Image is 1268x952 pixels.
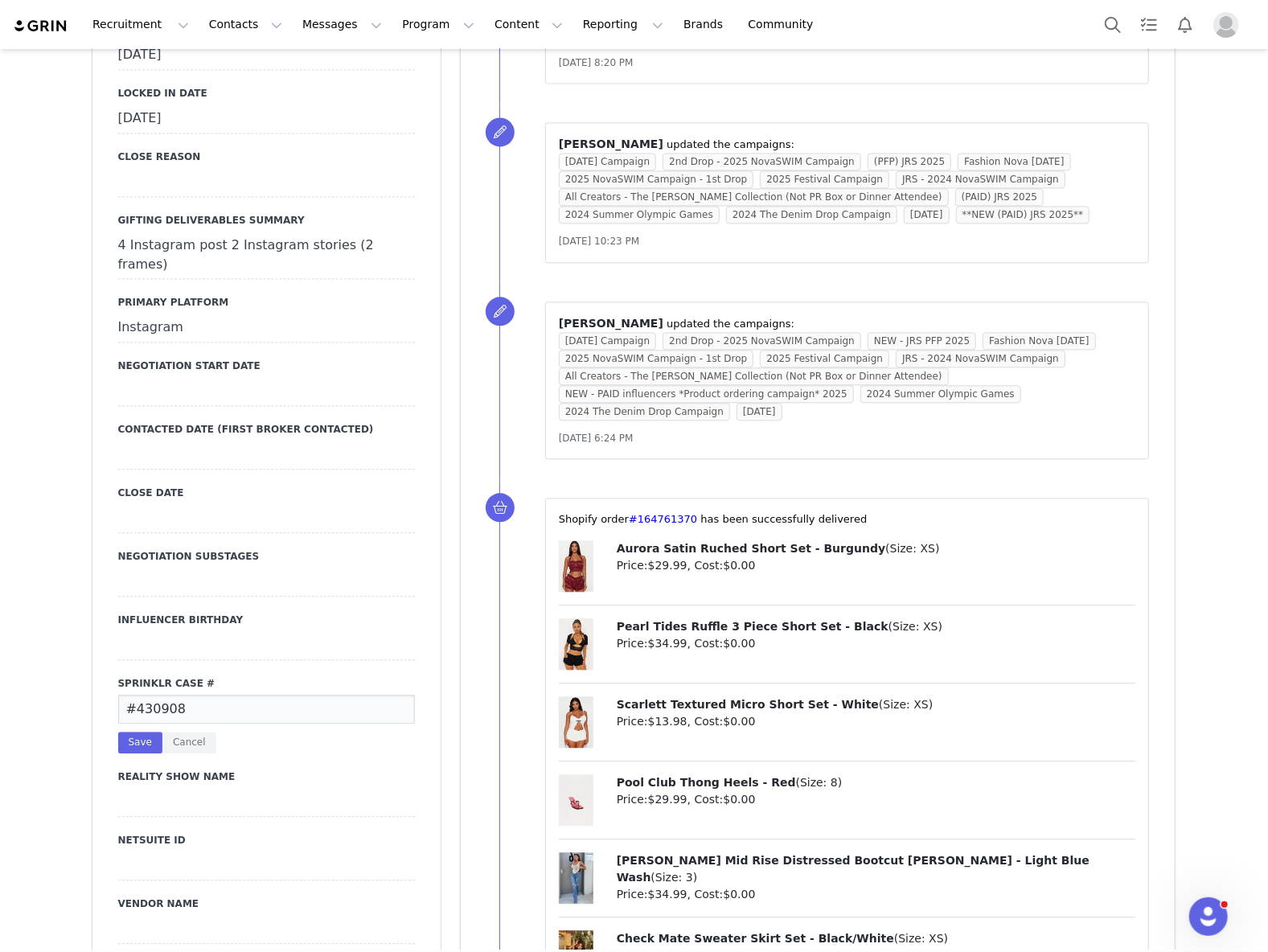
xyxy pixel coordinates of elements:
[118,486,415,500] label: Close Date
[485,6,572,43] button: Content
[617,698,879,711] span: Scarlett Textured Micro Short Set - White
[118,314,415,343] div: Instagram
[13,18,69,34] img: grin logo
[6,6,548,19] p: 1st Breach email sent
[118,359,415,373] label: Negotiation Start Date
[760,170,889,188] span: 2025 Festival Campaign
[617,713,1136,730] p: Price: , Cost:
[118,213,415,228] label: Gifting Deliverables Summary
[559,136,1136,153] p: ⁨ ⁩ updated the campaigns:
[723,793,755,806] span: $0.00
[559,206,720,224] span: 2024 Summer Olympic Games
[617,932,894,945] span: Check Mate Sweater Skirt Set - Black/White
[39,31,548,43] li: no content since partnership has started
[559,317,663,330] span: [PERSON_NAME]
[559,433,634,444] span: [DATE] 6:24 PM
[739,6,831,43] a: Community
[118,769,415,784] label: Reality Show Name
[648,793,687,806] span: $29.99
[674,6,737,43] a: Brands
[723,715,755,728] span: $0.00
[958,153,1070,170] span: Fashion Nova [DATE]
[890,542,935,555] span: Size: XS
[118,676,415,691] label: Sprinklr Case #
[723,559,755,572] span: $0.00
[559,188,949,206] span: All Creators - The [PERSON_NAME] Collection (Not PR Box or Dinner Attendee)
[559,385,854,403] span: NEW - PAID influencers *Product ordering campaign* 2025
[1213,12,1239,38] img: placeholder-profile.jpg
[617,774,1136,791] p: ( )
[559,332,656,350] span: [DATE] Campaign
[648,715,687,728] span: $13.98
[118,422,415,437] label: Contacted Date (First Broker Contacted)
[663,153,861,170] span: 2nd Drop - 2025 NovaSWIM Campaign
[617,635,1136,652] p: Price: , Cost:
[723,637,755,650] span: $0.00
[559,403,730,421] span: 2024 The Denim Drop Campaign
[559,170,754,188] span: 2025 NovaSWIM Campaign - 1st Drop
[573,6,673,43] button: Reporting
[723,888,755,901] span: $0.00
[617,854,1089,884] span: [PERSON_NAME] Mid Rise Distressed Bootcut [PERSON_NAME] - Light Blue Wash
[956,206,1090,224] span: **NEW (PAID) JRS 2025**
[559,350,754,367] span: 2025 NovaSWIM Campaign - 1st Drop
[617,930,1136,947] p: ( )
[617,852,1136,886] p: ( )
[617,791,1136,808] p: Price: , Cost:
[648,637,687,650] span: $34.99
[663,332,861,350] span: 2nd Drop - 2025 NovaSWIM Campaign
[617,557,1136,574] p: Price: , Cost:
[800,776,838,789] span: Size: 8
[884,698,929,711] span: Size: XS
[648,559,687,572] span: $29.99
[617,540,1136,557] p: ( )
[118,150,415,164] label: Close Reason
[118,833,415,847] label: NETSUITE ID
[199,6,292,43] button: Contacts
[118,613,415,627] label: Influencer Birthday
[893,620,938,633] span: Size: XS
[559,315,1136,332] p: ⁨ ⁩ updated the campaigns:
[162,732,216,753] button: Cancel
[860,385,1021,403] span: 2024 Summer Olympic Games
[118,86,415,101] label: Locked In Date
[648,888,687,901] span: $34.99
[760,350,889,367] span: 2025 Festival Campaign
[737,403,782,421] span: [DATE]
[617,696,1136,713] p: ( )
[617,886,1136,903] p: Price: , Cost:
[1167,6,1203,43] button: Notifications
[559,236,639,247] span: [DATE] 10:23 PM
[896,350,1065,367] span: JRS - 2024 NovaSWIM Campaign
[392,6,484,43] button: Program
[118,732,162,753] button: Save
[1204,12,1255,38] button: Profile
[617,618,1136,635] p: ( )
[617,620,888,633] span: Pearl Tides Ruffle 3 Piece Short Set - Black
[1131,6,1167,43] a: Tasks
[1189,897,1228,936] iframe: Intercom live chat
[118,549,415,564] label: NEGOTIATION SUBSTAGES
[39,43,548,56] li: order items and [DATE] order
[83,6,199,43] button: Recruitment
[118,295,415,310] label: Primary Platform
[559,367,949,385] span: All Creators - The [PERSON_NAME] Collection (Not PR Box or Dinner Attendee)
[629,513,697,525] a: #164761370
[617,542,885,555] span: Aurora Satin Ruched Short Set - Burgundy
[118,897,415,911] label: VENDOR NAME
[118,41,415,70] div: [DATE]
[726,206,897,224] span: 2024 The Denim Drop Campaign
[898,932,943,945] span: Size: XS
[955,188,1044,206] span: (PAID) JRS 2025
[868,332,976,350] span: NEW - JRS PFP 2025
[118,232,415,279] div: 4 Instagram post 2 Instagram stories (2 frames)
[983,332,1095,350] span: Fashion Nova [DATE]
[118,105,415,133] div: [DATE]
[559,153,656,170] span: [DATE] Campaign
[655,871,693,884] span: Size: 3
[617,776,796,789] span: Pool Club Thong Heels - Red
[559,513,868,525] span: ⁨Shopify⁩ order⁨ ⁩ has been successfully delivered
[904,206,950,224] span: [DATE]
[559,137,663,150] span: [PERSON_NAME]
